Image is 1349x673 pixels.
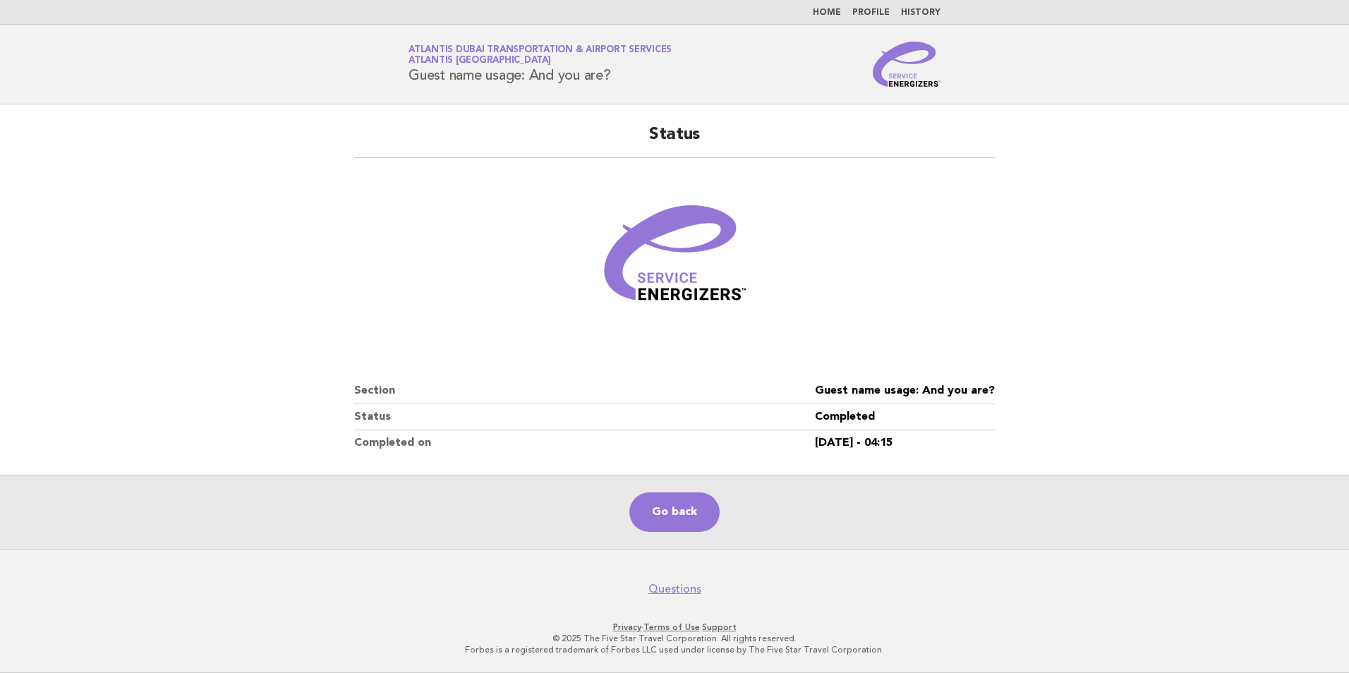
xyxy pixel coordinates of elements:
span: Atlantis [GEOGRAPHIC_DATA] [409,56,551,66]
p: © 2025 The Five Star Travel Corporation. All rights reserved. [243,633,1106,644]
img: Service Energizers [873,42,940,87]
dd: Completed [815,404,995,430]
h2: Status [354,123,995,158]
dt: Section [354,378,815,404]
a: Atlantis Dubai Transportation & Airport ServicesAtlantis [GEOGRAPHIC_DATA] [409,45,672,65]
a: Terms of Use [643,622,700,632]
dt: Completed on [354,430,815,456]
a: Go back [629,492,720,532]
dd: [DATE] - 04:15 [815,430,995,456]
dt: Status [354,404,815,430]
a: Support [702,622,737,632]
a: Questions [648,582,701,596]
dd: Guest name usage: And you are? [815,378,995,404]
img: Verified [590,175,759,344]
a: Profile [852,8,890,17]
a: History [901,8,940,17]
h1: Guest name usage: And you are? [409,46,672,83]
p: Forbes is a registered trademark of Forbes LLC used under license by The Five Star Travel Corpora... [243,644,1106,655]
a: Home [813,8,841,17]
a: Privacy [613,622,641,632]
p: · · [243,622,1106,633]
